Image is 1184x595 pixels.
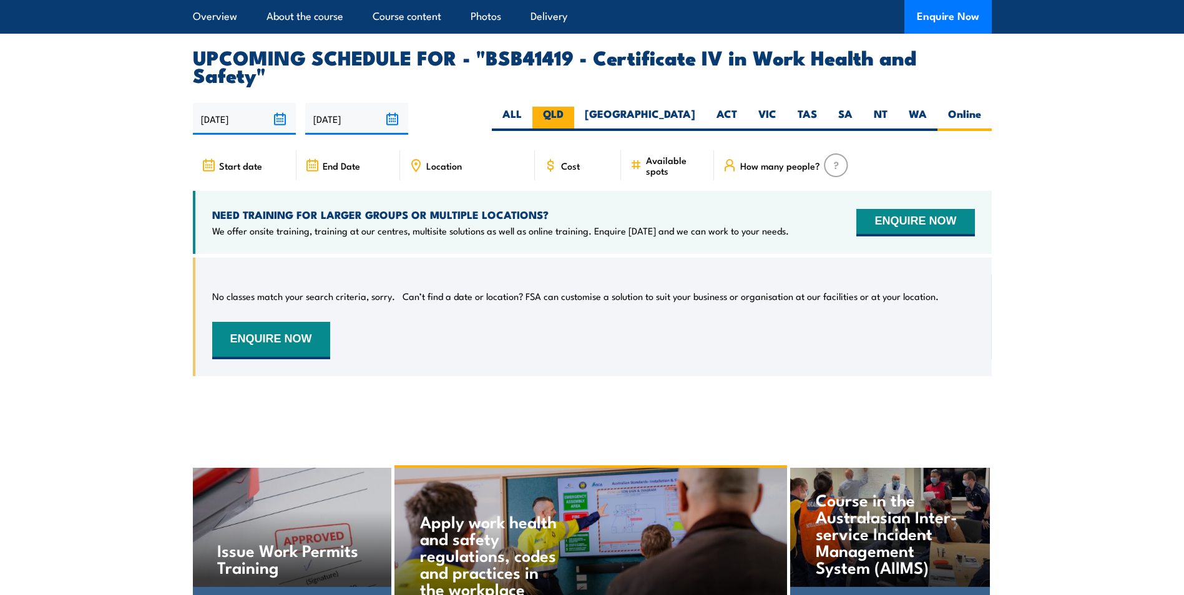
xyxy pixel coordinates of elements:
[403,290,939,302] p: Can’t find a date or location? FSA can customise a solution to suit your business or organisation...
[532,107,574,131] label: QLD
[706,107,748,131] label: ACT
[212,225,789,237] p: We offer onsite training, training at our centres, multisite solutions as well as online training...
[740,160,820,171] span: How many people?
[863,107,898,131] label: NT
[937,107,992,131] label: Online
[856,209,974,236] button: ENQUIRE NOW
[305,103,408,135] input: To date
[217,541,365,575] h4: Issue Work Permits Training
[193,48,992,83] h2: UPCOMING SCHEDULE FOR - "BSB41419 - Certificate IV in Work Health and Safety"
[561,160,580,171] span: Cost
[212,322,330,359] button: ENQUIRE NOW
[574,107,706,131] label: [GEOGRAPHIC_DATA]
[748,107,787,131] label: VIC
[646,155,705,176] span: Available spots
[426,160,462,171] span: Location
[212,290,395,302] p: No classes match your search criteria, sorry.
[492,107,532,131] label: ALL
[219,160,262,171] span: Start date
[898,107,937,131] label: WA
[193,103,296,135] input: From date
[787,107,828,131] label: TAS
[323,160,360,171] span: End Date
[816,491,964,575] h4: Course in the Australasian Inter-service Incident Management System (AIIMS)
[212,208,789,221] h4: NEED TRAINING FOR LARGER GROUPS OR MULTIPLE LOCATIONS?
[828,107,863,131] label: SA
